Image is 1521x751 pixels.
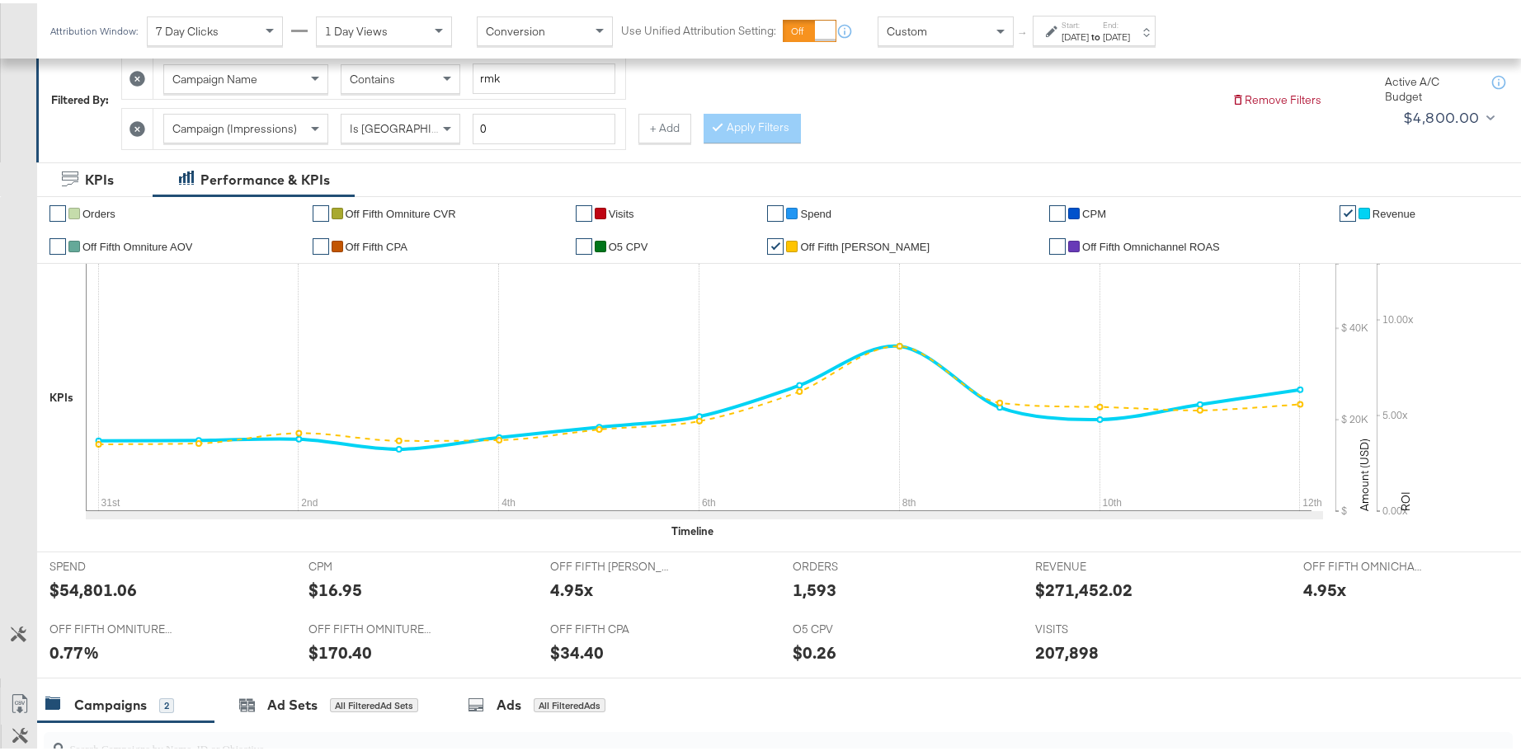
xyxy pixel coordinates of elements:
span: SPEND [49,556,173,571]
a: ✔ [576,202,592,218]
a: ✔ [767,235,784,251]
button: + Add [638,110,691,140]
span: Off Fifth Omniture CVR [346,204,456,217]
div: $0.26 [793,637,836,661]
span: Orders [82,204,115,217]
span: Contains [350,68,395,83]
div: 4.95x [550,575,593,598]
div: Ad Sets [267,692,318,711]
span: Off Fifth Omnichannel ROAS [1082,237,1220,250]
a: ✔ [576,235,592,251]
label: End: [1103,16,1130,27]
div: Performance & KPIs [200,167,330,186]
text: Amount (USD) [1357,435,1372,508]
span: Visits [609,204,634,217]
div: 2 [159,695,174,710]
div: [DATE] [1103,27,1130,40]
span: OFF FIFTH [PERSON_NAME] [550,556,674,571]
a: ✔ [313,235,329,251]
div: [DATE] [1062,27,1089,40]
a: ✔ [1049,202,1066,218]
div: 207,898 [1035,637,1099,661]
div: 1,593 [793,575,836,598]
span: VISITS [1035,618,1159,634]
span: OFF FIFTH CPA [550,618,674,634]
div: 4.95x [1303,575,1346,598]
input: Enter a search term [473,60,615,91]
div: KPIs [85,167,114,186]
span: 7 Day Clicks [156,21,219,35]
strong: to [1089,27,1103,40]
button: Remove Filters [1231,89,1321,105]
input: Enter a number [473,110,615,141]
span: ↑ [1015,28,1031,34]
span: Off Fifth Omniture AOV [82,237,192,250]
div: Attribution Window: [49,22,139,34]
span: CPM [1082,204,1106,217]
div: $34.40 [550,637,604,661]
a: ✔ [313,202,329,218]
div: $54,801.06 [49,575,137,598]
span: Custom [887,21,927,35]
div: KPIs [49,387,73,402]
div: All Filtered Ad Sets [330,695,418,710]
span: Campaign (Impressions) [172,118,297,133]
a: ✔ [1340,202,1356,218]
div: $170.40 [308,637,372,661]
span: Is [GEOGRAPHIC_DATA] [350,118,476,133]
div: Filtered By: [51,89,109,105]
button: $4,800.00 [1396,101,1498,128]
div: Active A/C Budget [1385,71,1476,101]
span: OFF FIFTH OMNICHANNEL ROAS [1303,556,1427,571]
span: O5 CPV [609,237,648,250]
span: Spend [800,204,831,217]
div: 0.77% [49,637,99,661]
a: ✔ [767,202,784,218]
div: $4,800.00 [1403,102,1480,127]
span: CPM [308,556,432,571]
div: Timeline [671,520,713,536]
span: OFF FIFTH OMNITURE AOV [308,618,432,634]
span: OFF FIFTH OMNITURE CVR [49,618,173,634]
span: O5 CPV [793,618,916,634]
div: All Filtered Ads [534,695,605,710]
label: Use Unified Attribution Setting: [621,20,776,35]
text: ROI [1398,488,1413,508]
span: Revenue [1373,204,1415,217]
span: ORDERS [793,556,916,571]
span: 1 Day Views [325,21,388,35]
div: Ads [497,692,521,711]
label: Start: [1062,16,1089,27]
div: $16.95 [308,575,362,598]
a: ✔ [49,235,66,251]
a: ✔ [49,202,66,218]
span: REVENUE [1035,556,1159,571]
span: Campaign Name [172,68,257,83]
span: Conversion [486,21,545,35]
div: Campaigns [74,692,147,711]
a: ✔ [1049,235,1066,251]
span: Off Fifth [PERSON_NAME] [800,237,930,250]
div: $271,452.02 [1035,575,1133,598]
span: off fifth CPA [346,237,407,250]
